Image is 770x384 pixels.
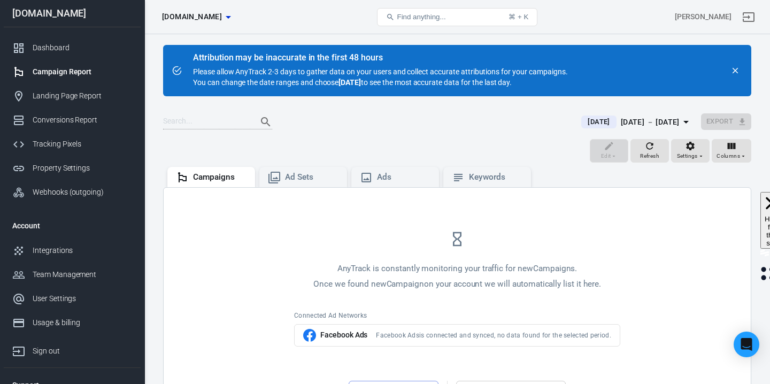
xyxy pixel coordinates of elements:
div: Property Settings [33,163,132,174]
div: Usage & billing [33,317,132,328]
button: Refresh [630,139,669,163]
a: Campaign Report [4,60,141,84]
button: close [728,63,743,78]
div: Campaign Report [33,66,132,78]
li: Account [4,213,141,239]
a: Usage & billing [4,311,141,335]
div: Conversions Report [33,114,132,126]
div: [DOMAIN_NAME] [4,9,141,18]
div: Open Intercom Messenger [734,332,759,357]
div: User Settings [33,293,132,304]
div: Integrations [33,245,132,256]
button: Settings [671,139,710,163]
strong: [DATE] [338,78,361,87]
p: Once we found new Campaign on your account we will automatically list it here. [294,279,620,290]
div: [DATE] － [DATE] [621,116,680,129]
button: Search [253,109,279,135]
a: Integrations [4,239,141,263]
span: [DATE] [583,117,614,127]
a: Sign out [4,335,141,363]
span: Settings [677,151,698,161]
div: Landing Page Report [33,90,132,102]
button: [DATE][DATE] － [DATE] [573,113,700,131]
div: Sign out [33,345,132,357]
a: Dashboard [4,36,141,60]
button: Find anything...⌘ + K [377,8,537,26]
span: mykajabi.com [162,10,222,24]
div: Team Management [33,269,132,280]
span: Facebook Ads is connected and synced, no data found for the selected period. [376,331,611,340]
span: Find anything... [397,13,445,21]
div: ⌘ + K [509,13,528,21]
a: Sign out [736,4,761,30]
a: Team Management [4,263,141,287]
div: Keywords [469,172,522,183]
div: Dashboard [33,42,132,53]
a: Tracking Pixels [4,132,141,156]
a: Webhooks (outgoing) [4,180,141,204]
div: Please allow AnyTrack 2-3 days to gather data on your users and collect accurate attributions for... [193,53,567,88]
a: Property Settings [4,156,141,180]
div: Tracking Pixels [33,139,132,150]
div: Campaigns [193,172,247,183]
div: Attribution may be inaccurate in the first 48 hours [193,52,567,63]
input: Search... [163,115,249,129]
button: [DOMAIN_NAME] [158,7,235,27]
p: AnyTrack is constantly monitoring your traffic for new Campaigns . [294,263,620,274]
a: User Settings [4,287,141,311]
span: Columns [717,151,740,161]
a: Conversions Report [4,108,141,132]
div: Webhooks (outgoing) [33,187,132,198]
span: Facebook Ads [320,329,367,341]
span: Refresh [640,151,659,161]
div: Account id: NKyQAscM [675,11,731,22]
a: Landing Page Report [4,84,141,108]
button: Columns [712,139,751,163]
div: Ad Sets [285,172,338,183]
span: Connected Ad Networks [294,311,367,320]
div: Ads [377,172,430,183]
